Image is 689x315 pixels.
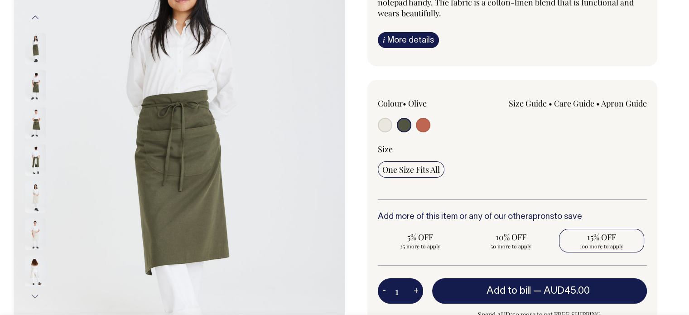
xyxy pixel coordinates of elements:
img: olive [25,70,46,102]
span: 15% OFF [564,232,640,242]
span: 25 more to apply [382,242,458,250]
h6: Add more of this item or any of our other to save [378,213,647,222]
img: natural [25,218,46,250]
a: iMore details [378,32,439,48]
div: Colour [378,98,486,109]
button: Next [29,286,42,307]
span: 50 more to apply [473,242,549,250]
label: Olive [408,98,427,109]
span: 100 more to apply [564,242,640,250]
span: — [533,286,592,296]
span: AUD45.00 [544,286,590,296]
a: aprons [528,213,554,221]
button: Previous [29,7,42,28]
input: 15% OFF 100 more to apply [559,229,644,252]
div: Size [378,144,647,155]
a: Apron Guide [601,98,647,109]
img: natural [25,181,46,213]
button: Add to bill —AUD45.00 [432,278,647,304]
span: • [596,98,600,109]
span: • [403,98,406,109]
img: olive [25,33,46,64]
a: Care Guide [554,98,594,109]
img: natural [25,256,46,287]
span: One Size Fits All [382,164,440,175]
input: 10% OFF 50 more to apply [468,229,554,252]
button: + [409,282,423,300]
span: Add to bill [487,286,531,296]
input: 5% OFF 25 more to apply [378,229,463,252]
span: 5% OFF [382,232,458,242]
img: olive [25,144,46,176]
a: Size Guide [509,98,547,109]
button: - [378,282,390,300]
span: • [549,98,552,109]
input: One Size Fits All [378,161,444,178]
img: olive [25,107,46,139]
span: i [383,35,385,44]
span: 10% OFF [473,232,549,242]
